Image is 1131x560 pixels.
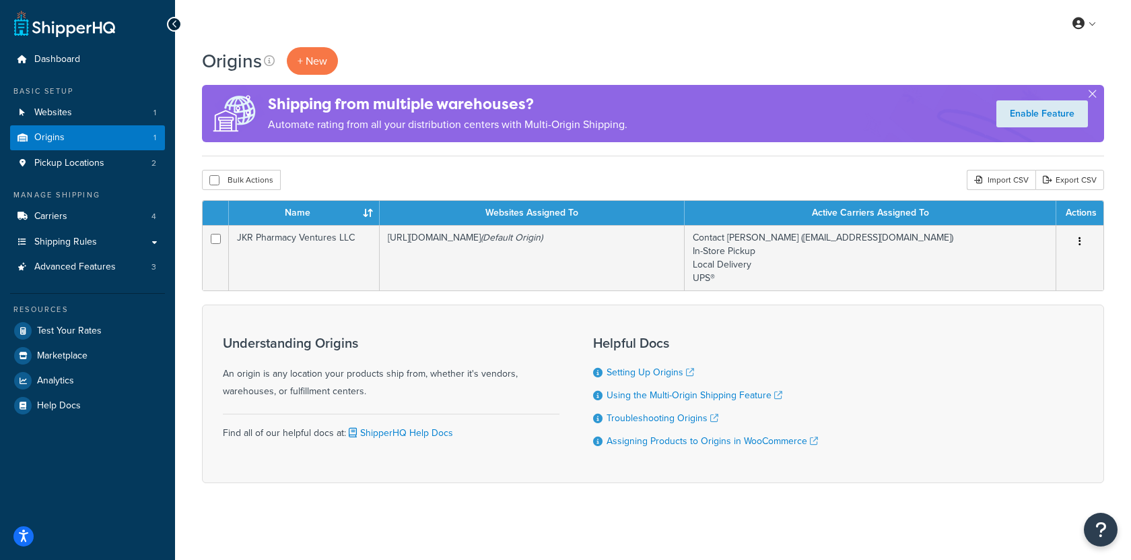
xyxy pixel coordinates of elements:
a: ShipperHQ Home [14,10,115,37]
a: Marketplace [10,344,165,368]
h4: Shipping from multiple warehouses? [268,93,627,115]
a: Enable Feature [996,100,1088,127]
li: Advanced Features [10,255,165,280]
a: Troubleshooting Origins [607,411,718,425]
span: Origins [34,132,65,144]
th: Active Carriers Assigned To [685,201,1056,225]
button: Open Resource Center [1084,513,1118,547]
td: Contact [PERSON_NAME] ([EMAIL_ADDRESS][DOMAIN_NAME]) In-Store Pickup Local Delivery UPS® [685,225,1056,290]
a: Assigning Products to Origins in WooCommerce [607,434,818,448]
p: Automate rating from all your distribution centers with Multi-Origin Shipping. [268,115,627,134]
h1: Origins [202,48,262,74]
span: Test Your Rates [37,325,102,337]
li: Pickup Locations [10,151,165,176]
a: Setting Up Origins [607,365,694,379]
div: Manage Shipping [10,189,165,201]
h3: Helpful Docs [593,336,818,350]
td: [URL][DOMAIN_NAME] [380,225,685,290]
a: Using the Multi-Origin Shipping Feature [607,388,782,402]
span: + New [298,53,327,69]
li: Websites [10,100,165,125]
span: Pickup Locations [34,158,104,169]
a: Pickup Locations 2 [10,151,165,176]
span: 4 [151,211,156,222]
li: Origins [10,125,165,150]
a: Export CSV [1035,170,1104,190]
span: Advanced Features [34,261,116,273]
div: An origin is any location your products ship from, whether it's vendors, warehouses, or fulfillme... [223,336,559,400]
span: Carriers [34,211,67,222]
a: Shipping Rules [10,230,165,255]
th: Name : activate to sort column ascending [229,201,380,225]
button: Bulk Actions [202,170,281,190]
div: Find all of our helpful docs at: [223,414,559,442]
th: Actions [1056,201,1103,225]
span: 1 [153,107,156,119]
span: Help Docs [37,400,81,412]
span: 1 [153,132,156,144]
span: 3 [151,261,156,273]
a: Carriers 4 [10,204,165,229]
h3: Understanding Origins [223,336,559,350]
a: Dashboard [10,47,165,72]
a: Websites 1 [10,100,165,125]
span: Dashboard [34,54,80,65]
img: ad-origins-multi-dfa493678c5a35abed25fd24b4b8a3fa3505936ce257c16c00bdefe2f3200be3.png [202,85,268,142]
a: + New [287,47,338,75]
th: Websites Assigned To [380,201,685,225]
td: JKR Pharmacy Ventures LLC [229,225,380,290]
span: 2 [151,158,156,169]
span: Websites [34,107,72,119]
span: Shipping Rules [34,237,97,248]
li: Carriers [10,204,165,229]
div: Basic Setup [10,86,165,97]
div: Import CSV [967,170,1035,190]
div: Resources [10,304,165,315]
a: Test Your Rates [10,319,165,343]
a: Advanced Features 3 [10,255,165,280]
span: Analytics [37,375,74,387]
span: Marketplace [37,350,88,362]
a: ShipperHQ Help Docs [346,426,453,440]
i: (Default Origin) [481,230,543,245]
a: Origins 1 [10,125,165,150]
a: Analytics [10,369,165,393]
a: Help Docs [10,394,165,418]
